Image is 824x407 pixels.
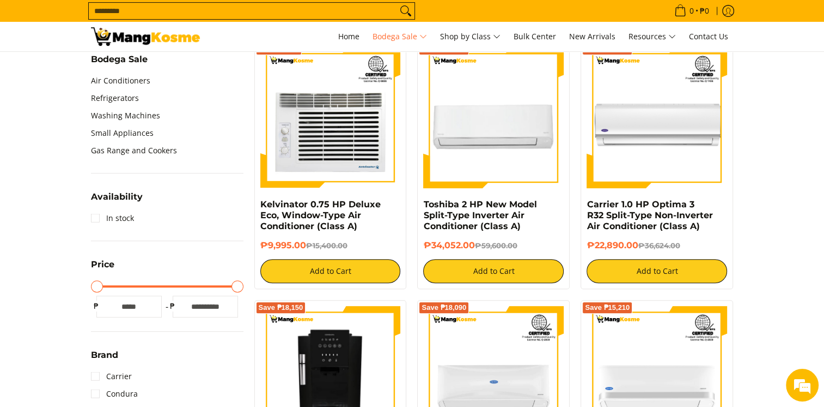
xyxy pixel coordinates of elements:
[422,46,466,52] span: Save ₱25,548
[260,199,381,231] a: Kelvinator 0.75 HP Deluxe Eco, Window-Type Air Conditioner (Class A)
[564,22,621,51] a: New Arrivals
[423,47,564,188] img: Toshiba 2 HP New Model Split-Type Inverter Air Conditioner (Class A)
[698,7,711,15] span: ₱0
[91,210,134,227] a: In stock
[211,22,734,51] nav: Main Menu
[91,142,177,159] a: Gas Range and Cookers
[683,22,734,51] a: Contact Us
[91,260,114,269] span: Price
[260,259,401,283] button: Add to Cart
[333,22,365,51] a: Home
[91,107,160,124] a: Washing Machines
[91,301,102,312] span: ₱
[508,22,561,51] a: Bulk Center
[91,193,143,201] span: Availability
[587,259,727,283] button: Add to Cart
[397,3,414,19] button: Search
[338,31,359,41] span: Home
[585,46,630,52] span: Save ₱13,734
[91,351,118,360] span: Brand
[585,304,630,311] span: Save ₱15,210
[167,301,178,312] span: ₱
[179,5,205,32] div: Minimize live chat window
[689,31,728,41] span: Contact Us
[57,61,183,75] div: Chat with us now
[91,351,118,368] summary: Open
[435,22,506,51] a: Shop by Class
[440,30,500,44] span: Shop by Class
[474,241,517,250] del: ₱59,600.00
[91,385,138,403] a: Condura
[63,129,150,240] span: We're online!
[569,31,615,41] span: New Arrivals
[587,199,712,231] a: Carrier 1.0 HP Optima 3 R32 Split-Type Non-Inverter Air Conditioner (Class A)
[623,22,681,51] a: Resources
[422,304,466,311] span: Save ₱18,090
[259,304,303,311] span: Save ₱18,150
[514,31,556,41] span: Bulk Center
[259,46,300,52] span: Save ₱5,405
[5,282,207,320] textarea: Type your message and hit 'Enter'
[423,199,536,231] a: Toshiba 2 HP New Model Split-Type Inverter Air Conditioner (Class A)
[367,22,432,51] a: Bodega Sale
[587,240,727,251] h6: ₱22,890.00
[260,240,401,251] h6: ₱9,995.00
[91,27,200,46] img: Bodega Sale l Mang Kosme: Cost-Efficient &amp; Quality Home Appliances
[306,241,347,250] del: ₱15,400.00
[423,259,564,283] button: Add to Cart
[638,241,680,250] del: ₱36,624.00
[91,89,139,107] a: Refrigerators
[628,30,676,44] span: Resources
[671,5,712,17] span: •
[688,7,695,15] span: 0
[260,47,401,188] img: Kelvinator 0.75 HP Deluxe Eco, Window-Type Air Conditioner (Class A)
[587,47,727,188] img: Carrier 1.0 HP Optima 3 R32 Split-Type Non-Inverter Air Conditioner (Class A)
[91,260,114,277] summary: Open
[91,368,132,385] a: Carrier
[423,240,564,251] h6: ₱34,052.00
[91,193,143,210] summary: Open
[91,124,154,142] a: Small Appliances
[373,30,427,44] span: Bodega Sale
[91,55,148,72] summary: Open
[91,55,148,64] span: Bodega Sale
[91,72,150,89] a: Air Conditioners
